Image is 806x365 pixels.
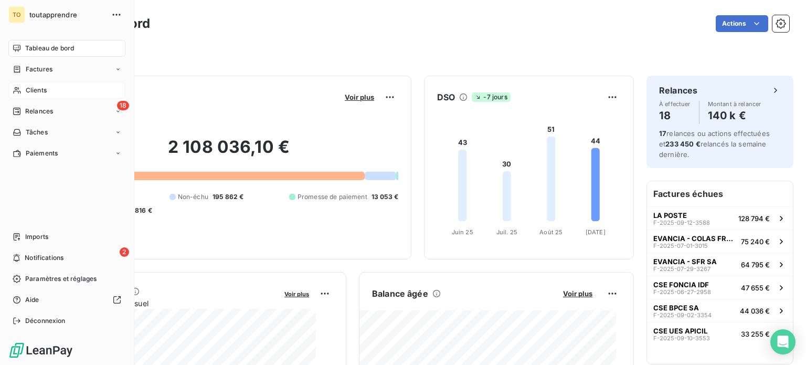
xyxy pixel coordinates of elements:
span: EVANCIA - COLAS FRANCE [653,234,737,243]
span: Aide [25,295,39,305]
button: Voir plus [342,92,377,102]
span: Clients [26,86,47,95]
button: CSE UES APICILF-2025-09-10-355333 255 € [647,322,793,345]
button: Voir plus [281,289,312,298]
span: relances ou actions effectuées et relancés la semaine dernière. [659,129,770,159]
button: CSE FONCIA IDFF-2025-06-27-295847 655 € [647,276,793,299]
span: 44 036 € [740,307,770,315]
span: -7 jours [472,92,510,102]
span: À effectuer [659,101,691,107]
span: Tâches [26,128,48,137]
span: Voir plus [345,93,374,101]
span: F-2025-09-10-3553 [653,335,710,341]
span: F-2025-09-12-3588 [653,220,710,226]
span: CSE BPCE SA [653,304,699,312]
button: LA POSTEF-2025-09-12-3588128 794 € [647,206,793,230]
h4: 140 k € [708,107,761,124]
span: F-2025-09-02-3354 [653,312,712,318]
tspan: Juil. 25 [496,228,517,236]
span: Promesse de paiement [298,192,367,202]
h6: Factures échues [647,181,793,206]
span: Voir plus [284,290,309,298]
div: TO [8,6,25,23]
span: Relances [25,107,53,116]
h6: Balance âgée [372,287,428,300]
span: 2 [120,247,129,257]
a: Aide [8,291,125,308]
span: Non-échu [178,192,208,202]
div: Open Intercom Messenger [770,329,796,354]
span: CSE UES APICIL [653,327,707,335]
h2: 2 108 036,10 € [59,137,398,168]
tspan: Juin 25 [452,228,473,236]
span: Paramètres et réglages [25,274,97,284]
button: Voir plus [560,289,596,298]
span: Chiffre d'affaires mensuel [59,298,277,309]
span: F-2025-07-01-3015 [653,243,708,249]
span: F-2025-07-29-3267 [653,266,710,272]
button: CSE BPCE SAF-2025-09-02-335444 036 € [647,299,793,322]
span: Montant à relancer [708,101,761,107]
span: Voir plus [563,289,592,298]
span: Factures [26,65,52,74]
span: F-2025-06-27-2958 [653,289,711,295]
span: 18 [117,101,129,110]
h6: Relances [659,84,697,97]
span: 17 [659,129,666,138]
span: LA POSTE [653,211,687,220]
span: 33 255 € [741,330,770,338]
span: Paiements [26,149,58,158]
span: 128 794 € [738,214,770,223]
img: Logo LeanPay [8,342,73,359]
span: CSE FONCIA IDF [653,280,709,289]
span: Déconnexion [25,316,66,326]
span: 13 053 € [372,192,398,202]
span: toutapprendre [29,11,105,19]
span: 233 450 € [665,140,700,148]
span: -816 € [132,206,152,215]
span: 75 240 € [741,237,770,246]
h4: 18 [659,107,691,124]
span: Tableau de bord [25,44,74,53]
h6: DSO [437,91,455,103]
button: Actions [716,15,768,32]
button: EVANCIA - SFR SAF-2025-07-29-326764 795 € [647,253,793,276]
span: 195 862 € [213,192,243,202]
span: 47 655 € [741,284,770,292]
span: EVANCIA - SFR SA [653,257,717,266]
span: 64 795 € [741,260,770,269]
button: EVANCIA - COLAS FRANCEF-2025-07-01-301575 240 € [647,230,793,253]
span: Notifications [25,253,63,263]
span: Imports [25,232,48,242]
tspan: Août 25 [539,228,563,236]
tspan: [DATE] [586,228,606,236]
